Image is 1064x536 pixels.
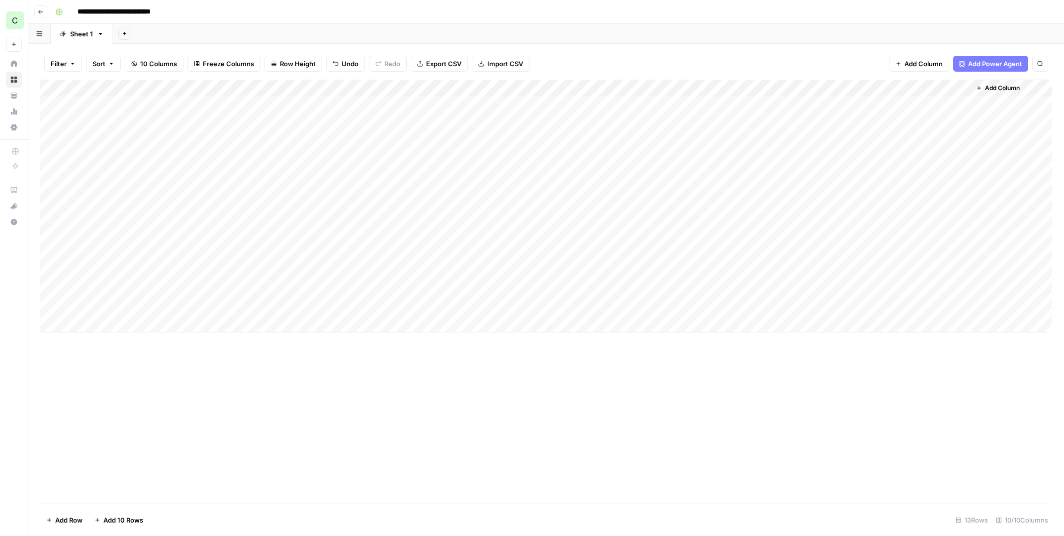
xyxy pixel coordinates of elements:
span: Add 10 Rows [103,515,143,525]
span: Filter [51,59,67,69]
button: Undo [326,56,365,72]
button: Sort [86,56,121,72]
span: 10 Columns [140,59,177,69]
span: Add Row [55,515,83,525]
a: Usage [6,104,22,119]
span: C [12,14,18,26]
button: Add 10 Rows [89,512,149,528]
button: Filter [44,56,82,72]
button: Import CSV [472,56,530,72]
a: Sheet 1 [51,24,112,44]
button: 10 Columns [125,56,183,72]
button: Add Column [889,56,949,72]
span: Row Height [280,59,316,69]
div: Sheet 1 [70,29,93,39]
span: Undo [342,59,358,69]
button: Row Height [265,56,322,72]
div: 13 Rows [952,512,992,528]
button: Add Column [972,82,1024,95]
span: Add Power Agent [968,59,1022,69]
span: Export CSV [426,59,461,69]
button: Freeze Columns [187,56,261,72]
button: Redo [369,56,407,72]
span: Import CSV [487,59,523,69]
a: Settings [6,119,22,135]
button: Help + Support [6,214,22,230]
button: Export CSV [411,56,468,72]
span: Add Column [904,59,943,69]
button: What's new? [6,198,22,214]
a: Your Data [6,88,22,104]
div: What's new? [6,199,21,214]
button: Add Power Agent [953,56,1028,72]
span: Freeze Columns [203,59,254,69]
a: Browse [6,72,22,88]
button: Add Row [40,512,89,528]
span: Redo [384,59,400,69]
span: Sort [92,59,105,69]
span: Add Column [985,84,1020,93]
button: Workspace: Chris's Workspace [6,8,22,33]
a: Home [6,56,22,72]
div: 10/10 Columns [992,512,1052,528]
a: AirOps Academy [6,182,22,198]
